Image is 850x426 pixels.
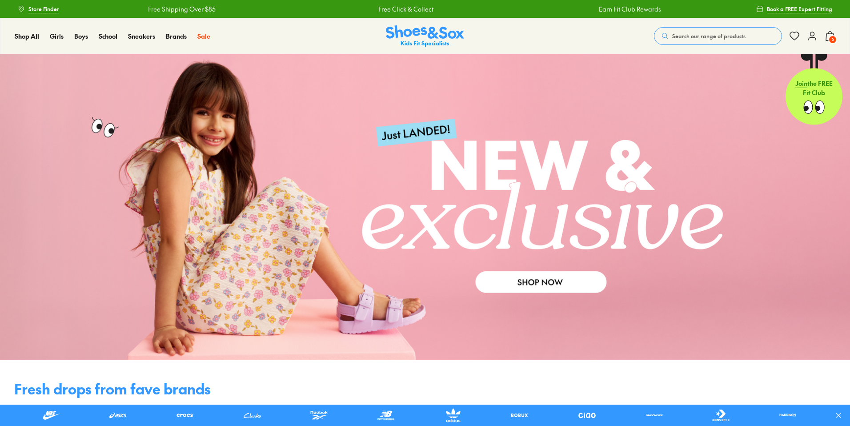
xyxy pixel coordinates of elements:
span: Book a FREE Expert Fitting [767,5,832,13]
a: Boys [74,32,88,41]
a: Earn Fit Club Rewards [597,4,659,14]
span: 5 [828,35,837,44]
span: Sale [197,32,210,40]
button: Search our range of products [654,27,782,45]
span: Sneakers [128,32,155,40]
a: Free Click & Collect [376,4,431,14]
span: Brands [166,32,187,40]
a: Shoes & Sox [386,25,464,47]
button: 5 [825,26,835,46]
a: Free Shipping Over $85 [146,4,213,14]
p: the FREE Fit Club [786,72,842,104]
a: Sneakers [128,32,155,41]
a: Shop All [15,32,39,41]
a: Jointhe FREE Fit Club [786,54,842,125]
a: Brands [166,32,187,41]
span: Join [795,79,807,88]
span: School [99,32,117,40]
a: School [99,32,117,41]
span: Boys [74,32,88,40]
img: SNS_Logo_Responsive.svg [386,25,464,47]
span: Girls [50,32,64,40]
a: Book a FREE Expert Fitting [756,1,832,17]
span: Shop All [15,32,39,40]
a: Sale [197,32,210,41]
a: Store Finder [18,1,59,17]
a: Girls [50,32,64,41]
span: Store Finder [28,5,59,13]
span: Search our range of products [672,32,746,40]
